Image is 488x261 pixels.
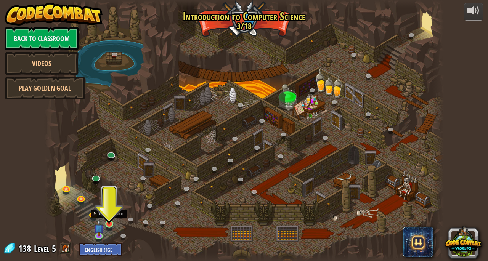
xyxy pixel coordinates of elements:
[464,3,483,21] button: Adjust volume
[104,202,114,224] img: level-banner-unstarted.png
[5,52,79,75] a: Videos
[5,77,85,99] a: Play Golden Goal
[34,242,49,255] span: Level
[5,3,103,26] img: CodeCombat - Learn how to code by playing a game
[18,242,33,255] span: 138
[5,27,79,50] a: Back to Classroom
[94,220,104,237] img: level-banner-unstarted-subscriber.png
[52,242,56,255] span: 5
